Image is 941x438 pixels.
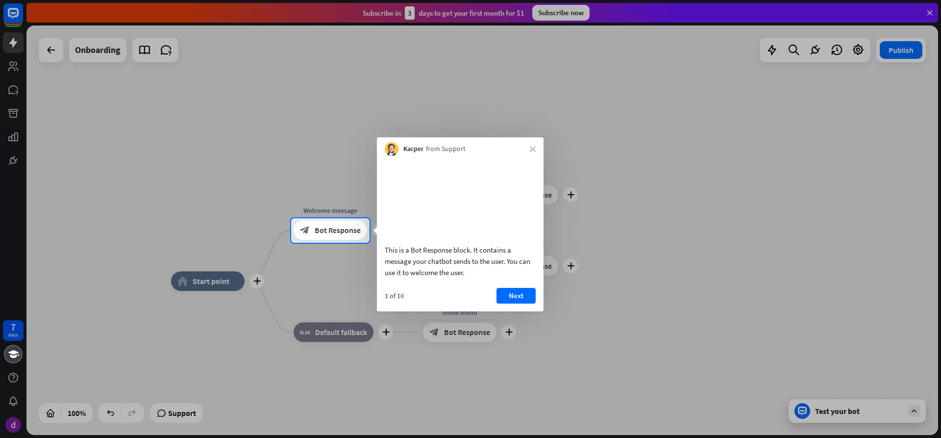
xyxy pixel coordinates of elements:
[385,291,404,300] div: 1 of 10
[530,146,536,152] i: close
[315,226,361,235] span: Bot Response
[300,226,310,235] i: block_bot_response
[385,244,536,278] div: This is a Bot Response block. It contains a message your chatbot sends to the user. You can use i...
[496,288,536,304] button: Next
[8,4,37,33] button: Open LiveChat chat widget
[403,144,423,154] span: Kacper
[426,144,466,154] span: from Support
